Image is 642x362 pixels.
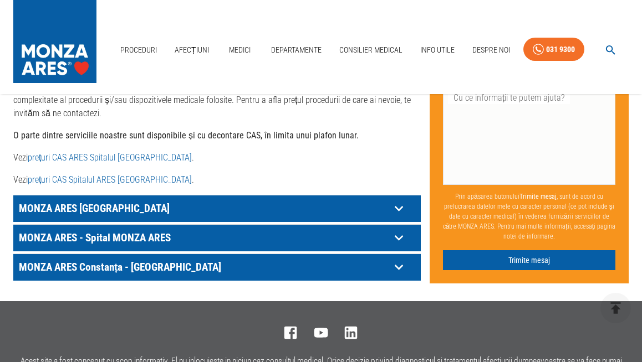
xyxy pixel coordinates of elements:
[416,39,459,61] a: Info Utile
[116,39,161,61] a: Proceduri
[13,173,421,187] p: Vezi .
[13,80,421,120] p: Valorile afișate reprezintă tarifele standard. Acestea pot suferi modificări incluzând, dar fără ...
[13,195,421,222] div: MONZA ARES [GEOGRAPHIC_DATA]
[600,293,631,323] button: delete
[13,151,421,164] p: Vezi .
[468,39,514,61] a: Despre Noi
[28,174,192,185] a: prețuri CAS Spitalul ARES [GEOGRAPHIC_DATA]
[443,250,615,270] button: Trimite mesaj
[13,254,421,281] div: MONZA ARES Constanța - [GEOGRAPHIC_DATA]
[519,192,557,200] b: Trimite mesaj
[546,43,575,56] div: 031 9300
[16,229,390,246] p: MONZA ARES - Spital MONZA ARES
[523,38,584,61] a: 031 9300
[443,187,615,245] p: Prin apăsarea butonului , sunt de acord cu prelucrarea datelor mele cu caracter personal (ce pot ...
[13,130,359,141] strong: O parte dintre serviciile noastre sunt disponibile și cu decontare CAS, în limita unui plafon lunar.
[16,258,390,276] p: MONZA ARES Constanța - [GEOGRAPHIC_DATA]
[267,39,326,61] a: Departamente
[222,39,258,61] a: Medici
[13,225,421,251] div: MONZA ARES - Spital MONZA ARES
[335,39,407,61] a: Consilier Medical
[170,39,213,61] a: Afecțiuni
[28,152,192,163] a: prețuri CAS ARES Spitalul [GEOGRAPHIC_DATA]
[16,200,390,217] p: MONZA ARES [GEOGRAPHIC_DATA]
